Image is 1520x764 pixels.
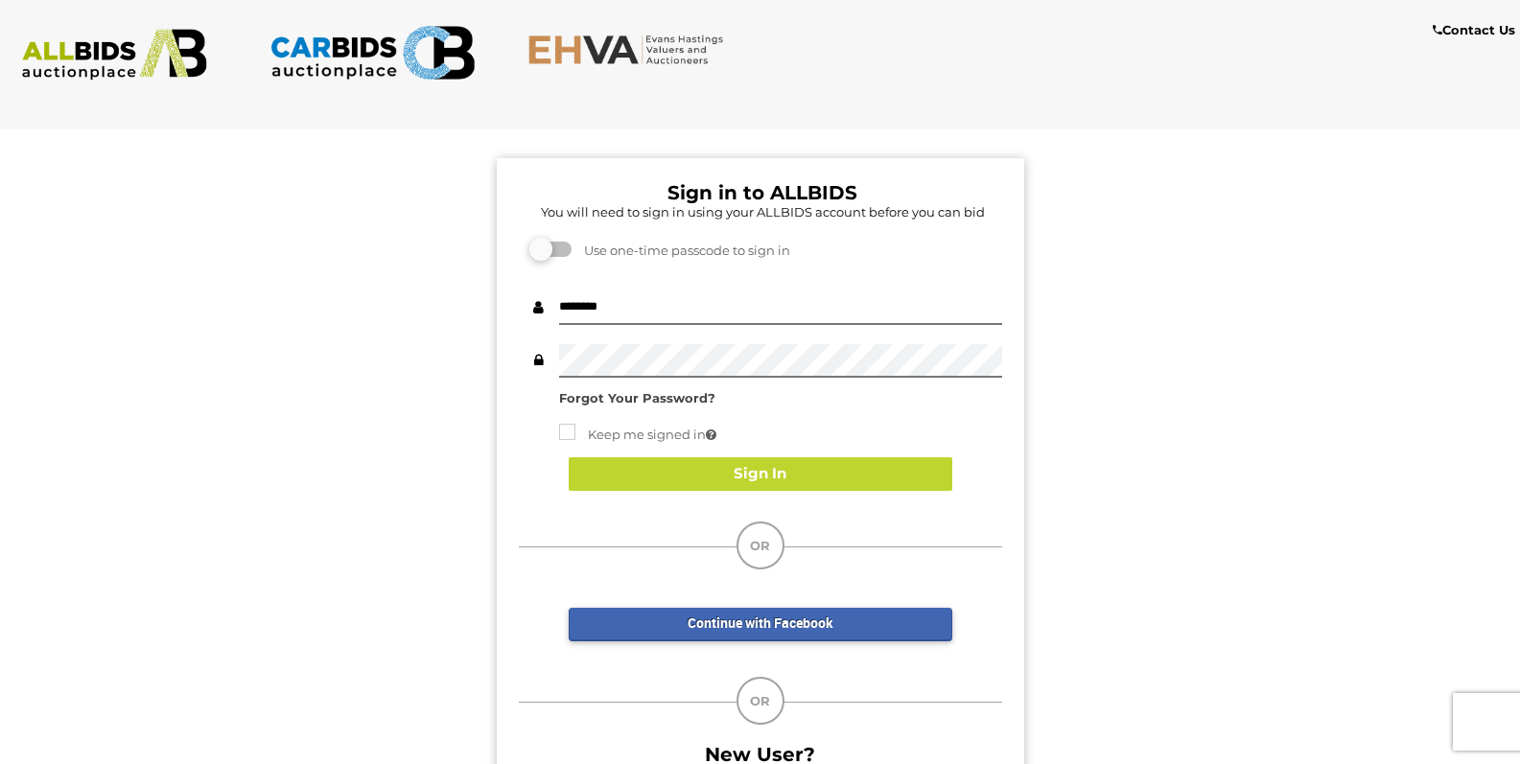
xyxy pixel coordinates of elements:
[667,181,857,204] b: Sign in to ALLBIDS
[1433,19,1520,41] a: Contact Us
[524,205,1002,219] h5: You will need to sign in using your ALLBIDS account before you can bid
[569,457,952,491] button: Sign In
[574,243,790,258] span: Use one-time passcode to sign in
[559,390,715,405] a: Forgot Your Password?
[12,29,218,81] img: ALLBIDS.com.au
[569,608,952,641] a: Continue with Facebook
[737,677,784,725] div: OR
[1433,22,1515,37] b: Contact Us
[559,424,716,446] label: Keep me signed in
[527,34,734,65] img: EHVA.com.au
[737,521,784,569] div: OR
[269,19,476,86] img: CARBIDS.com.au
